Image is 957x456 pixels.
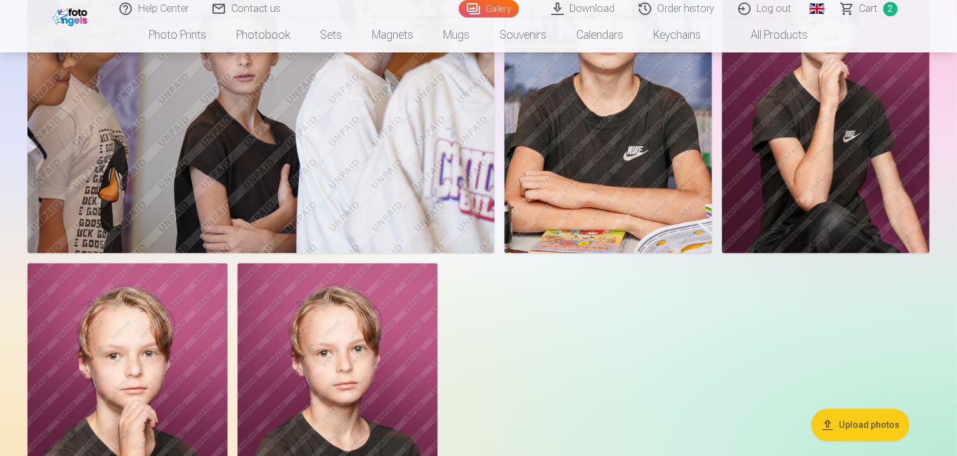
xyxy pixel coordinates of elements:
span: 2 [883,2,898,16]
a: Photobook [222,17,306,52]
img: /fa1 [53,5,91,26]
a: Photo prints [134,17,222,52]
a: Souvenirs [485,17,562,52]
a: Mugs [429,17,485,52]
a: Calendars [562,17,639,52]
button: Upload photos [811,409,909,441]
span: Сart [859,1,878,16]
a: Magnets [358,17,429,52]
a: Sets [306,17,358,52]
a: All products [716,17,823,52]
a: Keychains [639,17,716,52]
